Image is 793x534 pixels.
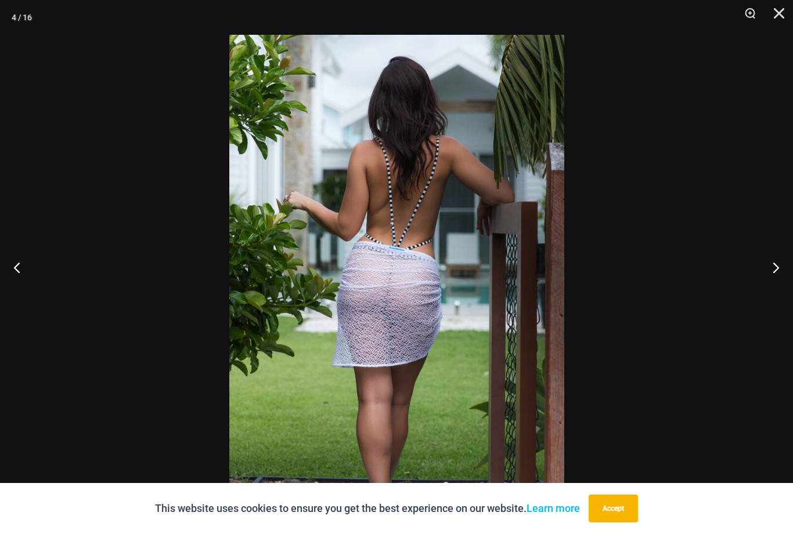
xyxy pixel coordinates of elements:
[527,502,580,514] a: Learn more
[12,9,32,26] div: 4 / 16
[155,500,580,517] p: This website uses cookies to ensure you get the best experience on our website.
[749,238,793,296] button: Next
[589,495,638,522] button: Accept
